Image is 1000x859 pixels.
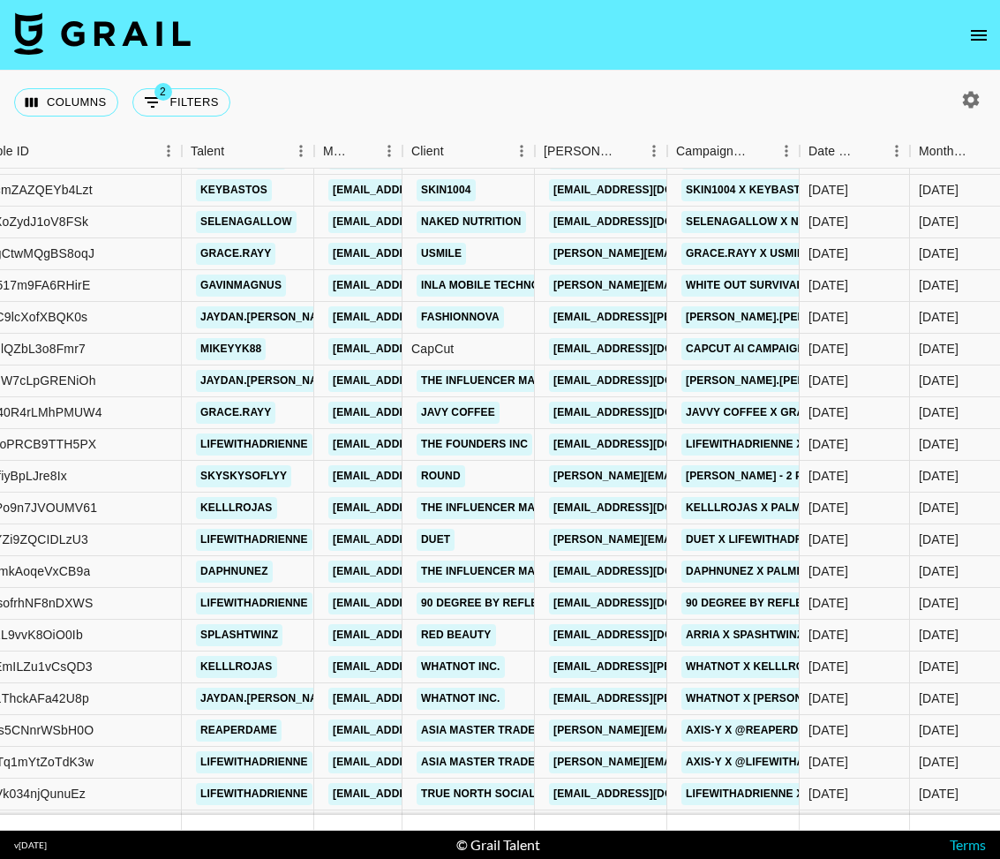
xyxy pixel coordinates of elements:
[919,753,959,771] div: Aug '25
[417,529,455,551] a: Duet
[800,134,910,169] div: Date Created
[196,179,272,201] a: keybastos
[549,338,747,360] a: [EMAIL_ADDRESS][DOMAIN_NAME]
[328,179,526,201] a: [EMAIL_ADDRESS][DOMAIN_NAME]
[859,139,883,163] button: Sort
[681,720,827,742] a: AXIS-Y x @reaperdame
[549,306,837,328] a: [EMAIL_ADDRESS][PERSON_NAME][DOMAIN_NAME]
[196,529,312,551] a: lifewithadrienne
[681,497,827,519] a: Kelllrojas x Palmers
[14,12,191,55] img: Grail Talent
[196,465,291,487] a: skyskysoflyy
[417,624,496,646] a: Red Beauty
[808,372,848,389] div: 7/21/2025
[328,751,526,773] a: [EMAIL_ADDRESS][DOMAIN_NAME]
[417,783,540,805] a: True North Social
[417,465,465,487] a: Round
[417,592,550,614] a: 90 Degree By Reflex
[549,179,747,201] a: [EMAIL_ADDRESS][DOMAIN_NAME]
[549,529,837,551] a: [PERSON_NAME][EMAIL_ADDRESS][DOMAIN_NAME]
[444,139,469,163] button: Sort
[196,720,282,742] a: reaperdame
[549,243,837,265] a: [PERSON_NAME][EMAIL_ADDRESS][DOMAIN_NAME]
[328,243,526,265] a: [EMAIL_ADDRESS][DOMAIN_NAME]
[154,83,172,101] span: 2
[456,836,540,854] div: © Grail Talent
[549,211,747,233] a: [EMAIL_ADDRESS][DOMAIN_NAME]
[196,751,312,773] a: lifewithadrienne
[29,139,54,163] button: Sort
[549,433,747,456] a: [EMAIL_ADDRESS][DOMAIN_NAME]
[808,658,848,675] div: 8/8/2025
[417,243,466,265] a: Usmile
[402,334,535,365] div: CapCut
[681,370,940,392] a: [PERSON_NAME].[PERSON_NAME] x Palmers
[328,624,526,646] a: [EMAIL_ADDRESS][DOMAIN_NAME]
[919,531,959,548] div: Aug '25
[681,338,809,360] a: CapCut AI Campaign
[919,213,959,230] div: Aug '25
[328,497,526,519] a: [EMAIL_ADDRESS][DOMAIN_NAME]
[808,435,848,453] div: 7/28/2025
[808,467,848,485] div: 7/31/2025
[411,134,444,169] div: Client
[196,783,312,805] a: lifewithadrienne
[417,306,504,328] a: Fashionnova
[417,751,591,773] a: Asia Master Trade Co., Ltd.
[14,88,118,117] button: Select columns
[808,134,859,169] div: Date Created
[544,134,616,169] div: [PERSON_NAME]
[919,785,959,802] div: Aug '25
[328,402,526,424] a: [EMAIL_ADDRESS][DOMAIN_NAME]
[549,370,747,392] a: [EMAIL_ADDRESS][DOMAIN_NAME]
[808,213,848,230] div: 6/13/2025
[969,139,994,163] button: Sort
[676,134,748,169] div: Campaign (Type)
[417,720,591,742] a: Asia Master Trade Co., Ltd.
[919,340,959,358] div: Aug '25
[808,785,848,802] div: 8/8/2025
[808,721,848,739] div: 8/5/2025
[328,561,526,583] a: [EMAIL_ADDRESS][DOMAIN_NAME]
[808,340,848,358] div: 6/27/2025
[919,689,959,707] div: Aug '25
[549,656,837,678] a: [EMAIL_ADDRESS][PERSON_NAME][DOMAIN_NAME]
[196,624,282,646] a: splashtwinz
[196,211,297,233] a: selenagallow
[961,18,996,53] button: open drawer
[328,783,526,805] a: [EMAIL_ADDRESS][DOMAIN_NAME]
[402,134,535,169] div: Client
[196,370,342,392] a: jaydan.[PERSON_NAME]
[417,275,646,297] a: Inla Mobile Technology Co., Limited
[535,134,667,169] div: Booker
[417,688,505,710] a: Whatnot Inc.
[549,275,837,297] a: [PERSON_NAME][EMAIL_ADDRESS][DOMAIN_NAME]
[376,138,402,164] button: Menu
[919,658,959,675] div: Aug '25
[328,720,526,742] a: [EMAIL_ADDRESS][DOMAIN_NAME]
[681,783,892,805] a: lifewithadrienne x House of Fab
[328,656,526,678] a: [EMAIL_ADDRESS][DOMAIN_NAME]
[417,497,642,519] a: The Influencer Marketing Factory
[417,656,505,678] a: Whatnot Inc.
[191,134,224,169] div: Talent
[919,721,959,739] div: Aug '25
[328,465,526,487] a: [EMAIL_ADDRESS][DOMAIN_NAME]
[681,624,808,646] a: ARRIA X Spashtwinz
[681,275,898,297] a: White Out Survival | Gavinmagnus
[808,626,848,644] div: 6/11/2025
[919,467,959,485] div: Aug '25
[314,134,402,169] div: Manager
[919,372,959,389] div: Aug '25
[808,308,848,326] div: 6/3/2025
[417,561,642,583] a: The Influencer Marketing Factory
[919,403,959,421] div: Aug '25
[616,139,641,163] button: Sort
[919,435,959,453] div: Aug '25
[549,783,747,805] a: [EMAIL_ADDRESS][DOMAIN_NAME]
[681,561,823,583] a: Daphnunez x Palmers
[417,179,476,201] a: SKIN1004
[417,402,500,424] a: Javy Coffee
[681,656,830,678] a: Whatnot x Kelllrojas
[196,561,273,583] a: daphnunez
